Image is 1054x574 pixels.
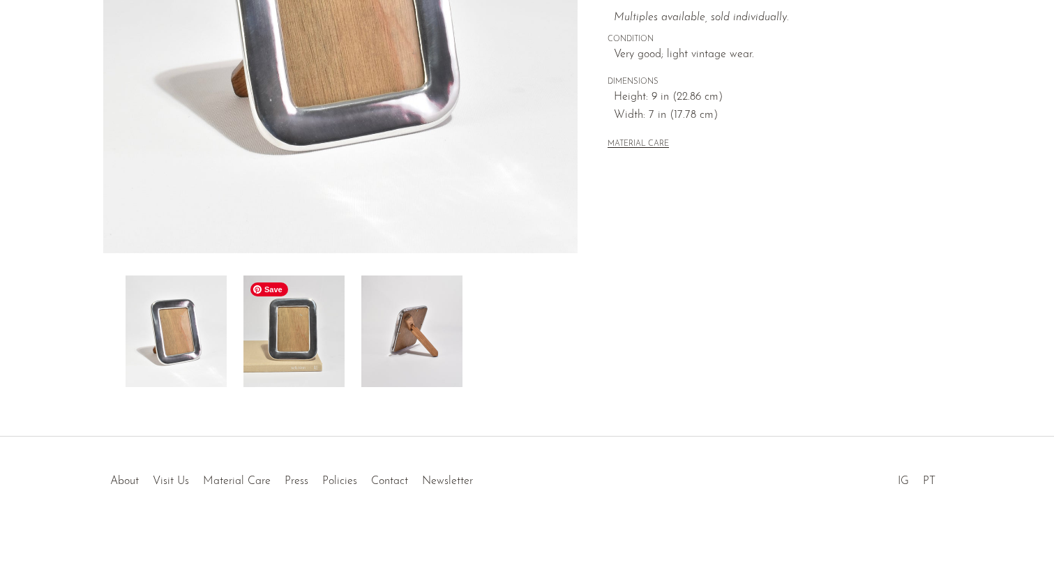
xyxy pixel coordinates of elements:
[285,476,308,487] a: Press
[898,476,909,487] a: IG
[126,275,227,387] img: Pewter Picture Frame
[614,12,789,23] em: Multiples available, sold individually.
[608,76,921,89] span: DIMENSIONS
[614,89,921,107] span: Height: 9 in (22.86 cm)
[608,139,669,150] button: MATERIAL CARE
[614,107,921,125] span: Width: 7 in (17.78 cm)
[243,275,345,387] img: Pewter Picture Frame
[103,465,480,491] ul: Quick links
[250,282,288,296] span: Save
[361,275,462,387] img: Pewter Picture Frame
[203,476,271,487] a: Material Care
[923,476,935,487] a: PT
[322,476,357,487] a: Policies
[891,465,942,491] ul: Social Medias
[614,46,921,64] span: Very good; light vintage wear.
[153,476,189,487] a: Visit Us
[371,476,408,487] a: Contact
[110,476,139,487] a: About
[608,33,921,46] span: CONDITION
